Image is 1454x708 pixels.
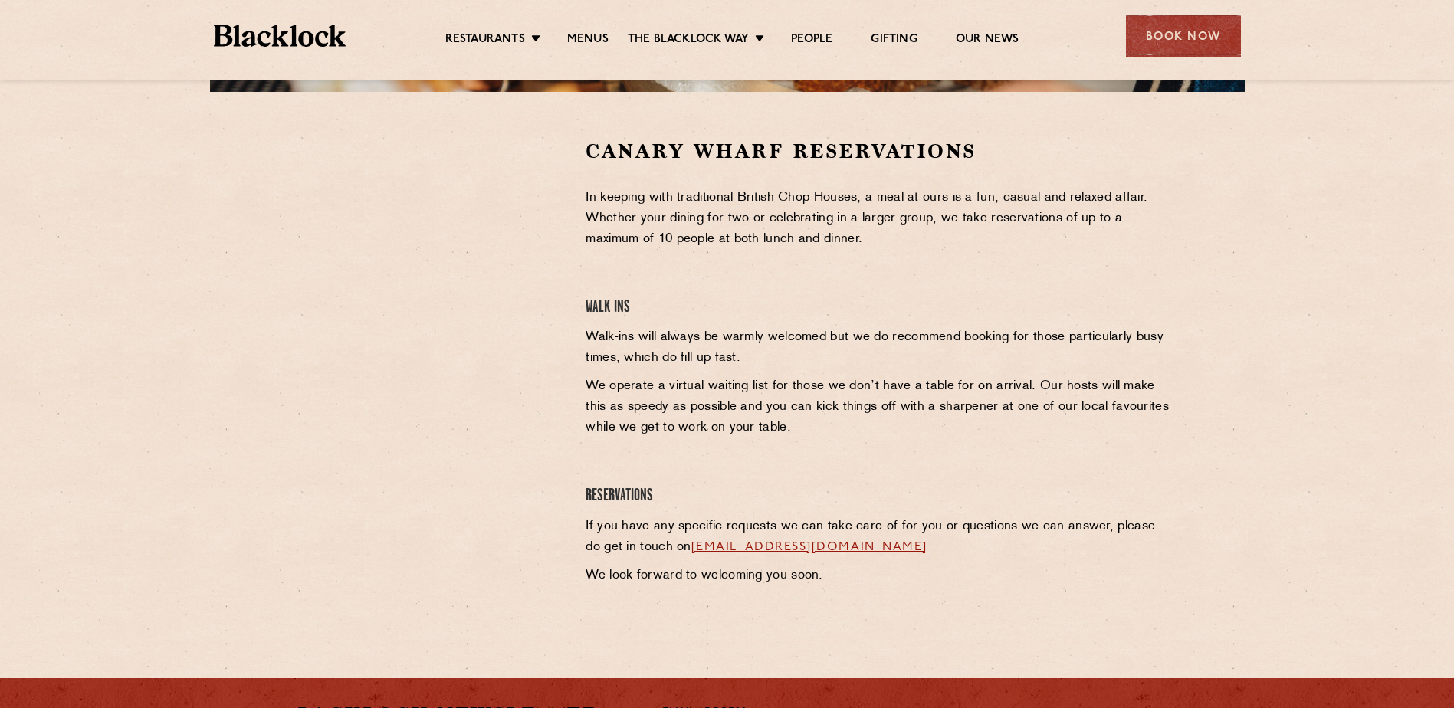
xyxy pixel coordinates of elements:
[445,32,525,48] a: Restaurants
[586,565,1173,586] p: We look forward to welcoming you soon.
[586,486,1173,506] h4: Reservations
[628,32,749,48] a: The Blacklock Way
[586,297,1173,318] h4: Walk Ins
[586,188,1173,250] p: In keeping with traditional British Chop Houses, a meal at ours is a fun, casual and relaxed affa...
[1126,15,1241,57] div: Book Now
[586,516,1173,558] p: If you have any specific requests we can take care of for you or questions we can answer, please ...
[586,327,1173,369] p: Walk-ins will always be warmly welcomed but we do recommend booking for those particularly busy t...
[586,138,1173,165] h2: Canary Wharf Reservations
[336,138,507,369] iframe: OpenTable make booking widget
[586,376,1173,438] p: We operate a virtual waiting list for those we don’t have a table for on arrival. Our hosts will ...
[791,32,832,48] a: People
[871,32,917,48] a: Gifting
[956,32,1019,48] a: Our News
[691,541,927,553] a: [EMAIL_ADDRESS][DOMAIN_NAME]
[567,32,609,48] a: Menus
[214,25,346,47] img: BL_Textured_Logo-footer-cropped.svg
